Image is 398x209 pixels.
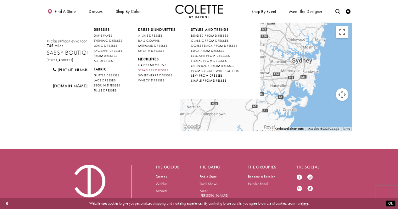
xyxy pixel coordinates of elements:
a: PROM DRESSES [93,53,122,58]
a: PROM DRESSES WITH POCKETS [191,69,239,74]
button: Toggle fullscreen view [336,26,348,38]
a: Opens in new tab [47,80,94,92]
a: OPEN BACK PROM DRESSES [191,63,239,69]
span: ELEGANT PROM DRESSES [191,54,230,58]
a: Find a store [47,5,77,18]
span: TULLE DRESSES [93,88,116,92]
span: BALL GOWNS [138,39,160,43]
h5: The groupies [248,165,277,169]
a: Terms (opens in new tab) [343,127,350,131]
a: Visit our Pinterest - Opens in new tab [296,186,302,192]
a: here [302,201,308,206]
button: Map camera controls [336,88,348,101]
a: EVENING DRESSES [93,38,122,43]
button: Keyboard shortcuts [275,127,304,131]
a: SHEATH DRESSES [138,48,176,53]
h5: The social [296,165,326,169]
span: V-NECK DRESSES [138,78,165,82]
span: EVENING DRESSES [93,39,122,43]
a: EDGY PROM DRESSES [191,48,239,53]
span: Dresses [89,9,103,14]
span: STRAPLESS DRESSES [138,68,168,72]
button: Submit Dialog [386,201,395,206]
a: Meet [PERSON_NAME] [199,188,228,198]
a: PAGEANT DRESSES [93,48,122,53]
a: Dresses [156,174,167,179]
a: GLITTER DRESSES [93,73,122,78]
a: LONG DRESSES [93,43,122,48]
a: Visit our Instagram - Opens in new tab [307,174,313,181]
a: STRAPLESS DRESSES [138,68,176,73]
span: ALL DRESSES [93,59,113,63]
a: Open this area in Google Maps (opens a new window) [181,123,202,131]
span: NECKLINES [138,57,176,62]
a: A-LINE DRESSES [138,33,176,38]
span: EDGY PROM DRESSES [191,49,224,53]
a: Find a Store [199,174,217,179]
span: PAGEANT DRESSES [93,49,122,53]
a: Meet the designer [288,5,324,18]
p: Website uses cookies to give you personalized shopping and marketing experiences. By continuing t... [34,200,364,206]
span: Shop By Event [250,5,277,18]
span: LONG DRESSES [93,44,117,48]
span: SIMPLE PROM DRESSES [191,79,226,83]
span: STYLES AND TRENDS [191,27,229,32]
a: ALL DRESSES [93,58,122,63]
span: Dresses [93,27,110,32]
span: Shop By Event [251,9,276,14]
a: ELEGANT PROM DRESSES [191,53,239,58]
span: DRESS SILHOUETTES [138,27,176,32]
a: V-NECK DRESSES [138,78,176,83]
h5: The gang [199,165,229,169]
span: SWEETHEART DRESSES [138,73,172,77]
a: TULLE DRESSES [93,88,122,93]
span: CLASSIC PROM DRESSES [191,39,228,43]
span: Shop by color [115,9,141,14]
a: SIMPLE PROM DRESSES [191,78,239,83]
img: Colette by Daphne [175,5,223,18]
span: SEQUIN DRESSES [93,83,120,87]
span: PROM DRESSES WITH POCKETS [191,69,239,73]
a: Account [156,188,167,193]
a: DAF'S FAVES [93,33,122,38]
span: [DOMAIN_NAME] [53,83,87,89]
a: Check Wishlist [345,5,352,18]
a: [PHONE_NUMBER] [47,64,100,76]
div: Map with Store locations [180,23,352,131]
a: Become a Retailer [248,174,275,179]
a: Visit Home Page [175,5,223,18]
span: Shop by color [115,5,142,18]
span: [PHONE_NUMBER] [58,67,93,73]
span: [STREET_ADDRESS] [47,58,73,62]
span: NECKLINES [138,57,159,61]
img: Google [181,123,202,131]
span: Find a store [55,9,76,14]
span: PROM DRESSES [93,54,117,58]
div: Sassy Boutique [259,67,272,79]
span: A-LINE DRESSES [138,34,163,38]
span: MERMAID DRESSES [138,44,167,48]
a: SEXY PROM DRESSES [191,73,239,78]
span: LACE DRESSES [93,78,115,82]
a: Wishlist [156,181,167,186]
span: SEXY PROM DRESSES [191,74,223,78]
span: GLITTER DRESSES [93,73,119,77]
span: OPEN BACK PROM DRESSES [191,64,234,68]
span: FABRIC [93,67,106,71]
a: FLORAL PROM DRESSES [191,58,239,63]
h5: Distance to Sassy Boutique [47,39,171,48]
span: STYLES AND TRENDS [191,27,239,32]
button: Close Dialog [3,199,11,208]
span: FABRIC [93,67,122,72]
span: Dresses [87,5,104,18]
a: BEADED PROM DRESSES [191,33,239,38]
span: DAF'S FAVES [93,34,112,38]
a: Trunk Shows [199,181,217,186]
a: LACE DRESSES [93,78,122,83]
span: Meet the designer [289,9,322,14]
span: SHEATH DRESSES [138,49,165,53]
h5: The goods [156,165,180,169]
a: BALL GOWNS [138,38,176,43]
a: CLASSIC PROM DRESSES [191,38,239,43]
